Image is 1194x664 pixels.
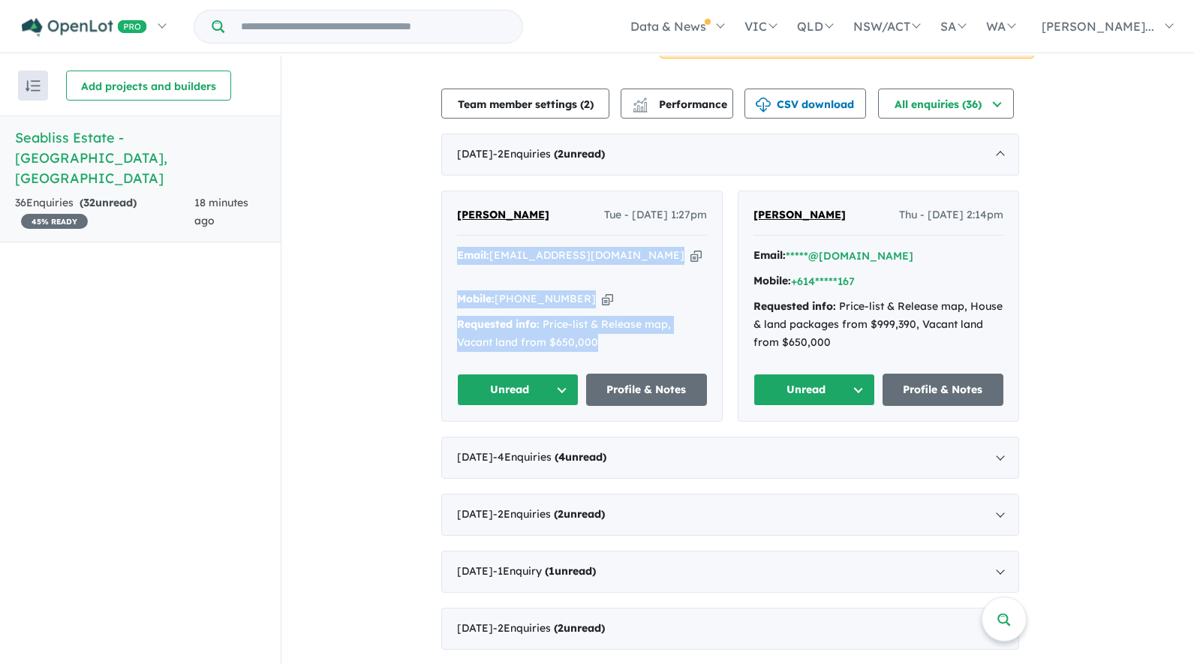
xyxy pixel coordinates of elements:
strong: Mobile: [753,274,791,287]
a: [PERSON_NAME] [457,206,549,224]
div: [DATE] [441,551,1019,593]
strong: Mobile: [457,292,495,305]
strong: ( unread) [554,621,605,635]
strong: Email: [457,248,489,262]
span: Tue - [DATE] 1:27pm [604,206,707,224]
span: 4 [558,450,565,464]
span: [PERSON_NAME] [753,208,846,221]
a: Profile & Notes [586,374,708,406]
span: 45 % READY [21,214,88,229]
button: CSV download [744,89,866,119]
strong: ( unread) [555,450,606,464]
strong: ( unread) [554,147,605,161]
span: - 2 Enquir ies [493,147,605,161]
img: sort.svg [26,80,41,92]
button: Unread [753,374,875,406]
button: Copy [690,248,702,263]
span: [PERSON_NAME] [457,208,549,221]
span: 2 [558,621,564,635]
a: Profile & Notes [883,374,1004,406]
div: Price-list & Release map, Vacant land from $650,000 [457,316,707,352]
strong: ( unread) [545,564,596,578]
button: Team member settings (2) [441,89,609,119]
div: [DATE] [441,608,1019,650]
a: [PHONE_NUMBER] [495,292,596,305]
img: line-chart.svg [633,98,647,106]
span: 18 minutes ago [194,196,248,227]
span: - 2 Enquir ies [493,507,605,521]
strong: Requested info: [753,299,836,313]
img: download icon [756,98,771,113]
span: - 1 Enquir y [493,564,596,578]
div: [DATE] [441,437,1019,479]
span: Performance [635,98,727,111]
button: Performance [621,89,733,119]
strong: ( unread) [80,196,137,209]
button: All enquiries (36) [878,89,1014,119]
span: 2 [558,147,564,161]
strong: Requested info: [457,317,540,331]
div: Price-list & Release map, House & land packages from $999,390, Vacant land from $650,000 [753,298,1003,351]
span: 1 [549,564,555,578]
span: - 4 Enquir ies [493,450,606,464]
input: Try estate name, suburb, builder or developer [227,11,519,43]
img: Openlot PRO Logo White [22,18,147,37]
a: [EMAIL_ADDRESS][DOMAIN_NAME] [489,248,684,262]
div: [DATE] [441,134,1019,176]
strong: Email: [753,248,786,262]
button: Add projects and builders [66,71,231,101]
div: [DATE] [441,494,1019,536]
div: 36 Enquir ies [15,194,194,230]
button: Copy [602,291,613,307]
a: [PERSON_NAME] [753,206,846,224]
span: 2 [558,507,564,521]
span: 2 [584,98,590,111]
span: [PERSON_NAME]... [1042,19,1154,34]
h5: Seabliss Estate - [GEOGRAPHIC_DATA] , [GEOGRAPHIC_DATA] [15,128,266,188]
span: - 2 Enquir ies [493,621,605,635]
img: bar-chart.svg [633,102,648,112]
button: Unread [457,374,579,406]
strong: ( unread) [554,507,605,521]
span: 32 [83,196,95,209]
span: Thu - [DATE] 2:14pm [899,206,1003,224]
